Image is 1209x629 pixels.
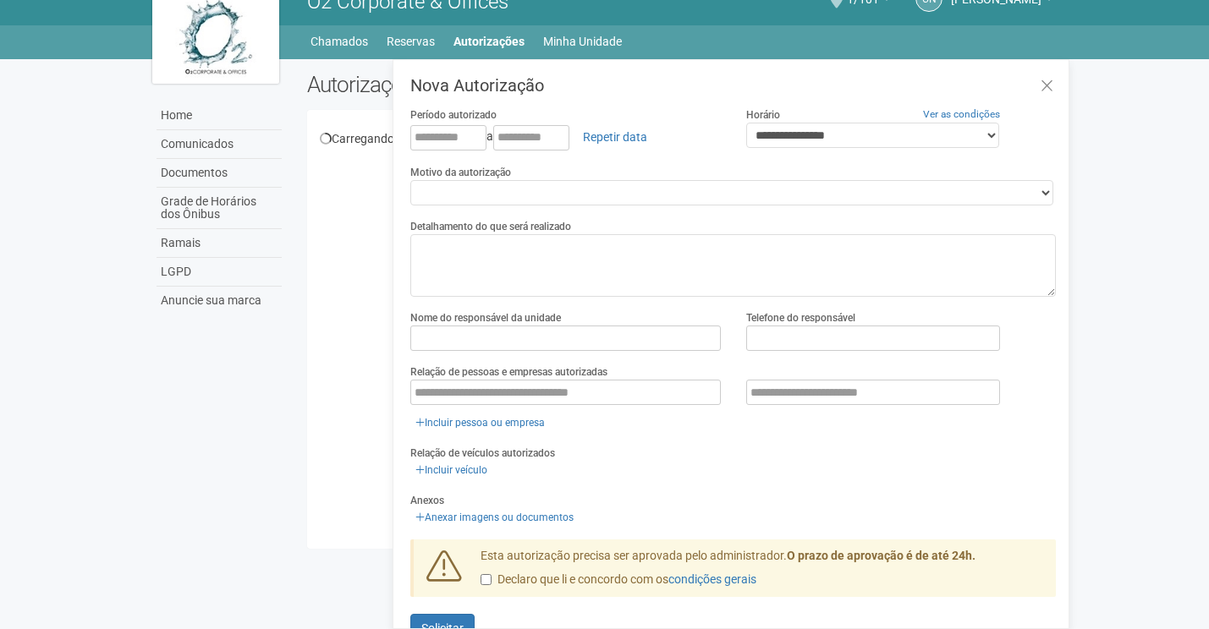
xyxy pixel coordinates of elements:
input: Declaro que li e concordo com oscondições gerais [481,574,492,585]
a: LGPD [157,258,282,287]
label: Relação de pessoas e empresas autorizadas [410,364,607,380]
label: Nome do responsável da unidade [410,310,561,325]
label: Detalhamento do que será realizado [410,219,571,234]
label: Relação de veículos autorizados [410,446,555,461]
a: Minha Unidade [543,30,622,53]
a: Reservas [387,30,435,53]
a: Documentos [157,159,282,188]
label: Anexos [410,493,444,508]
div: Esta autorização precisa ser aprovada pelo administrador. [468,548,1057,597]
a: Autorizações [453,30,525,53]
div: a [410,123,721,151]
a: Home [157,101,282,130]
label: Motivo da autorização [410,165,511,180]
h2: Autorizações [307,72,669,97]
label: Declaro que li e concordo com os [481,572,756,588]
h3: Nova Autorização [410,77,1056,94]
a: Ramais [157,229,282,258]
a: Chamados [310,30,368,53]
strong: O prazo de aprovação é de até 24h. [787,549,975,562]
a: Incluir pessoa ou empresa [410,413,550,432]
a: condições gerais [668,572,756,586]
a: Anuncie sua marca [157,287,282,314]
label: Período autorizado [410,107,497,123]
a: Grade de Horários dos Ônibus [157,188,282,229]
a: Ver as condições [923,108,1000,120]
a: Comunicados [157,130,282,159]
label: Horário [746,107,780,123]
div: Carregando... [320,131,1045,146]
label: Telefone do responsável [746,310,855,325]
a: Incluir veículo [410,461,492,479]
a: Anexar imagens ou documentos [410,508,579,527]
a: Repetir data [572,123,658,151]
